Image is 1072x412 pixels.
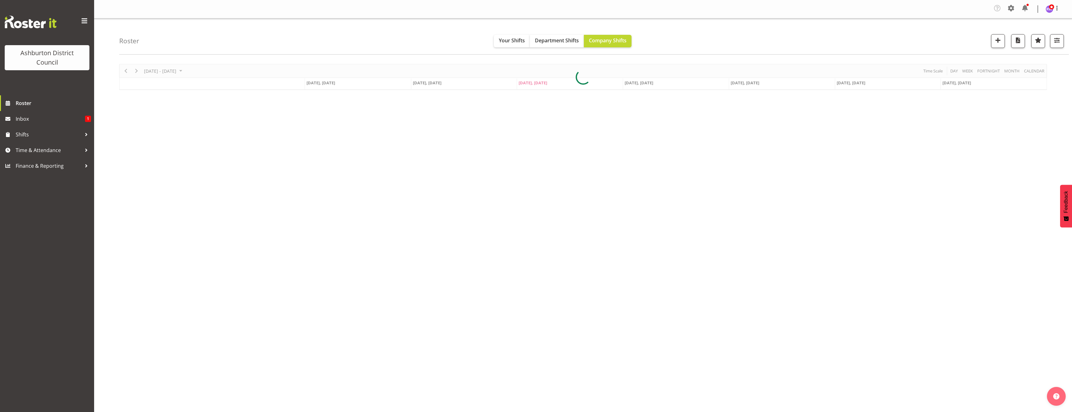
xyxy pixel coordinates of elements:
[499,37,525,44] span: Your Shifts
[1050,34,1064,48] button: Filter Shifts
[16,98,91,108] span: Roster
[1011,34,1025,48] button: Download a PDF of the roster according to the set date range.
[16,130,82,139] span: Shifts
[1063,191,1069,213] span: Feedback
[1053,393,1059,399] img: help-xxl-2.png
[5,16,56,28] img: Rosterit website logo
[16,161,82,171] span: Finance & Reporting
[991,34,1005,48] button: Add a new shift
[11,48,83,67] div: Ashburton District Council
[16,114,85,124] span: Inbox
[530,35,584,47] button: Department Shifts
[1031,34,1045,48] button: Highlight an important date within the roster.
[85,116,91,122] span: 1
[16,145,82,155] span: Time & Attendance
[535,37,579,44] span: Department Shifts
[589,37,627,44] span: Company Shifts
[494,35,530,47] button: Your Shifts
[1046,5,1053,13] img: richard-wood117.jpg
[1060,185,1072,227] button: Feedback - Show survey
[584,35,632,47] button: Company Shifts
[119,37,139,45] h4: Roster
